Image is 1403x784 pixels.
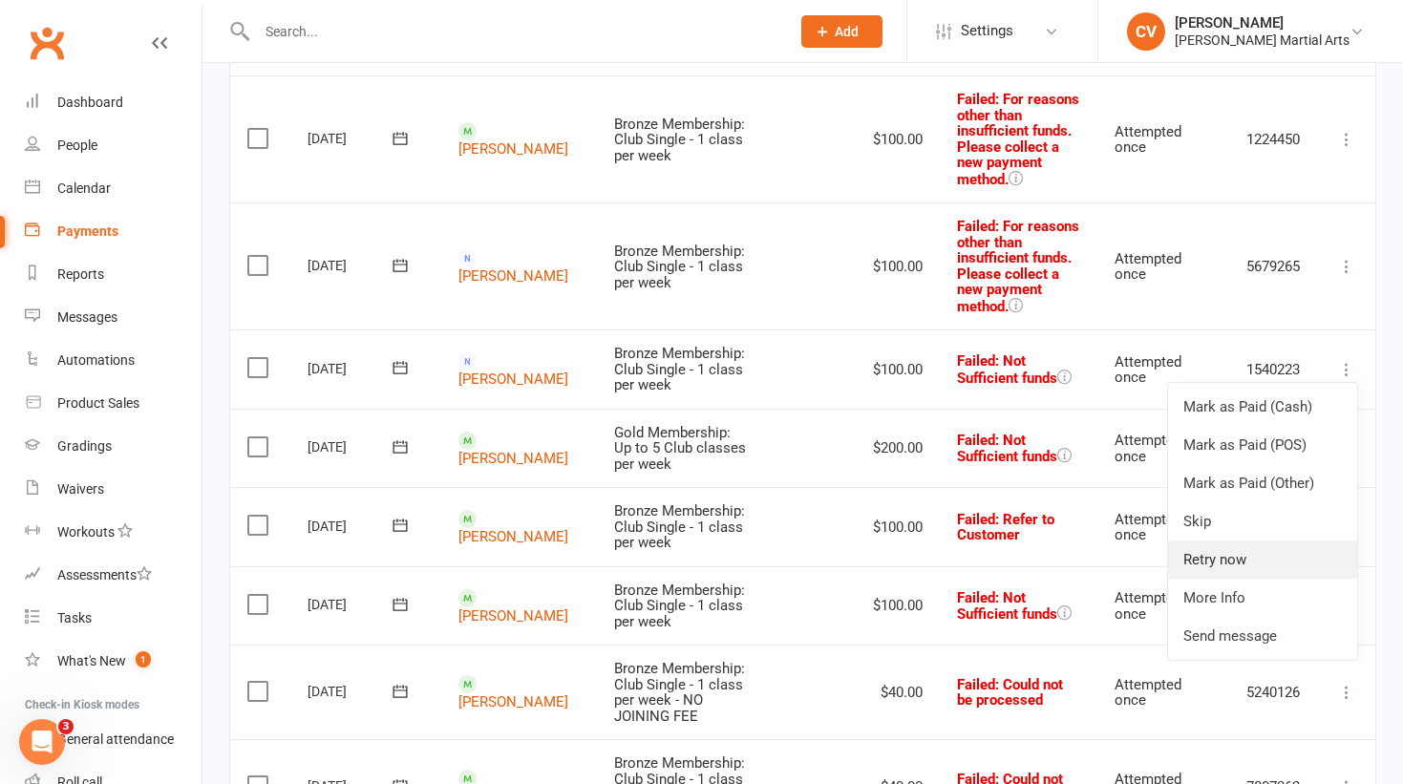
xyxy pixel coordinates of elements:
[25,425,202,468] a: Gradings
[57,138,97,153] div: People
[58,719,74,734] span: 3
[1168,540,1357,579] a: Retry now
[1168,426,1357,464] a: Mark as Paid (POS)
[856,645,940,739] td: $40.00
[25,81,202,124] a: Dashboard
[1168,579,1357,617] a: More Info
[1115,353,1181,387] span: Attempted once
[57,524,115,540] div: Workouts
[614,424,746,473] span: Gold Membership: Up to 5 Club classes per week
[308,123,395,153] div: [DATE]
[57,610,92,625] div: Tasks
[1127,12,1165,51] div: CV
[25,511,202,554] a: Workouts
[19,719,65,765] iframe: Intercom live chat
[856,409,940,488] td: $200.00
[614,660,745,725] span: Bronze Membership: Club Single - 1 class per week - NO JOINING FEE
[1175,32,1350,49] div: [PERSON_NAME] Martial Arts
[308,511,395,540] div: [DATE]
[1229,645,1318,739] td: 5240126
[25,167,202,210] a: Calendar
[25,554,202,597] a: Assessments
[25,718,202,761] a: General attendance kiosk mode
[1229,202,1318,329] td: 5679265
[1115,511,1181,544] span: Attempted once
[1229,329,1318,409] td: 1540223
[1115,250,1181,284] span: Attempted once
[1115,676,1181,710] span: Attempted once
[57,309,117,325] div: Messages
[614,345,745,393] span: Bronze Membership: Club Single - 1 class per week
[57,395,139,411] div: Product Sales
[614,502,745,551] span: Bronze Membership: Club Single - 1 class per week
[57,266,104,282] div: Reports
[57,223,118,239] div: Payments
[25,597,202,640] a: Tasks
[961,10,1013,53] span: Settings
[614,243,745,291] span: Bronze Membership: Club Single - 1 class per week
[614,582,745,630] span: Bronze Membership: Club Single - 1 class per week
[957,676,1063,710] span: : Could not be processed
[25,468,202,511] a: Waivers
[308,250,395,280] div: [DATE]
[957,511,1054,544] span: : Refer to Customer
[25,640,202,683] a: What's New1
[1175,14,1350,32] div: [PERSON_NAME]
[458,693,568,710] a: [PERSON_NAME]
[1115,432,1181,465] span: Attempted once
[458,371,568,388] a: [PERSON_NAME]
[957,589,1057,624] span: : Not Sufficient funds
[57,352,135,368] div: Automations
[957,352,1057,387] span: Failed
[957,676,1063,710] span: Failed
[1168,502,1357,540] a: Skip
[957,352,1057,387] span: : Not Sufficient funds
[614,116,745,164] span: Bronze Membership: Club Single - 1 class per week
[25,296,202,339] a: Messages
[801,15,882,48] button: Add
[856,202,940,329] td: $100.00
[308,589,395,619] div: [DATE]
[957,218,1079,315] span: Failed
[1115,123,1181,157] span: Attempted once
[57,653,126,668] div: What's New
[57,438,112,454] div: Gradings
[458,267,568,285] a: [PERSON_NAME]
[835,24,859,39] span: Add
[458,449,568,466] a: [PERSON_NAME]
[458,606,568,624] a: [PERSON_NAME]
[57,567,152,583] div: Assessments
[25,382,202,425] a: Product Sales
[308,676,395,706] div: [DATE]
[25,124,202,167] a: People
[957,432,1057,466] span: : Not Sufficient funds
[251,18,776,45] input: Search...
[1168,617,1357,655] a: Send message
[957,432,1057,466] span: Failed
[957,511,1054,544] span: Failed
[856,566,940,646] td: $100.00
[25,210,202,253] a: Payments
[957,218,1079,315] span: : For reasons other than insufficient funds. Please collect a new payment method.
[856,487,940,566] td: $100.00
[25,253,202,296] a: Reports
[308,432,395,461] div: [DATE]
[23,19,71,67] a: Clubworx
[957,91,1079,188] span: Failed
[57,731,174,747] div: General attendance
[957,589,1057,624] span: Failed
[1168,388,1357,426] a: Mark as Paid (Cash)
[57,95,123,110] div: Dashboard
[1168,464,1357,502] a: Mark as Paid (Other)
[57,481,104,497] div: Waivers
[57,180,111,196] div: Calendar
[136,651,151,667] span: 1
[856,75,940,202] td: $100.00
[308,353,395,383] div: [DATE]
[1115,589,1181,623] span: Attempted once
[856,329,940,409] td: $100.00
[458,528,568,545] a: [PERSON_NAME]
[25,339,202,382] a: Automations
[957,91,1079,188] span: : For reasons other than insufficient funds. Please collect a new payment method.
[1229,75,1318,202] td: 1224450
